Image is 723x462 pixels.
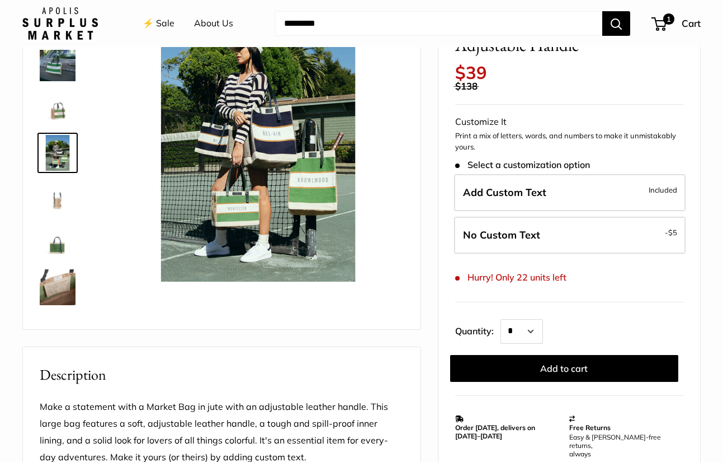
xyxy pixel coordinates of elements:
[143,15,174,32] a: ⚡️ Sale
[649,183,677,197] span: Included
[40,135,75,171] img: Petite Market Bag in Court Green Chenille with Adjustable Handle
[663,13,674,25] span: 1
[455,272,566,283] span: Hurry! Only 22 units left
[37,178,78,218] a: Petite Market Bag in Court Green Chenille with Adjustable Handle
[455,80,478,92] span: $138
[22,7,98,40] img: Apolis: Surplus Market
[450,355,678,382] button: Add to cart
[37,222,78,263] a: description_Stamp of authenticity printed on the back
[40,50,75,81] img: description_Part of our original Chenille Collection
[602,11,630,36] button: Search
[665,226,677,239] span: -
[455,423,535,440] strong: Order [DATE], delivers on [DATE]–[DATE]
[37,133,78,173] a: Petite Market Bag in Court Green Chenille with Adjustable Handle
[40,364,404,386] h2: Description
[455,130,683,152] p: Print a mix of letters, words, and numbers to make it unmistakably yours.
[194,15,233,32] a: About Us
[455,160,590,170] span: Select a customization option
[682,17,701,29] span: Cart
[455,62,487,83] span: $39
[37,267,78,307] a: Petite Market Bag in Court Green Chenille with Adjustable Handle
[569,423,611,432] strong: Free Returns
[454,174,686,211] label: Add Custom Text
[653,15,701,32] a: 1 Cart
[40,225,75,260] img: description_Stamp of authenticity printed on the back
[668,228,677,237] span: $5
[455,114,683,130] div: Customize It
[40,90,75,126] img: Petite Market Bag in Court Green Chenille with Adjustable Handle
[37,88,78,128] a: Petite Market Bag in Court Green Chenille with Adjustable Handle
[275,11,602,36] input: Search...
[37,312,78,352] a: Petite Market Bag in Court Green Chenille with Adjustable Handle
[40,269,75,305] img: Petite Market Bag in Court Green Chenille with Adjustable Handle
[463,228,540,241] span: No Custom Text
[569,433,678,458] p: Easy & [PERSON_NAME]-free returns, always
[454,217,686,254] label: Leave Blank
[455,316,500,344] label: Quantity:
[463,186,546,199] span: Add Custom Text
[37,48,78,83] a: description_Part of our original Chenille Collection
[40,180,75,216] img: Petite Market Bag in Court Green Chenille with Adjustable Handle
[40,314,75,350] img: Petite Market Bag in Court Green Chenille with Adjustable Handle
